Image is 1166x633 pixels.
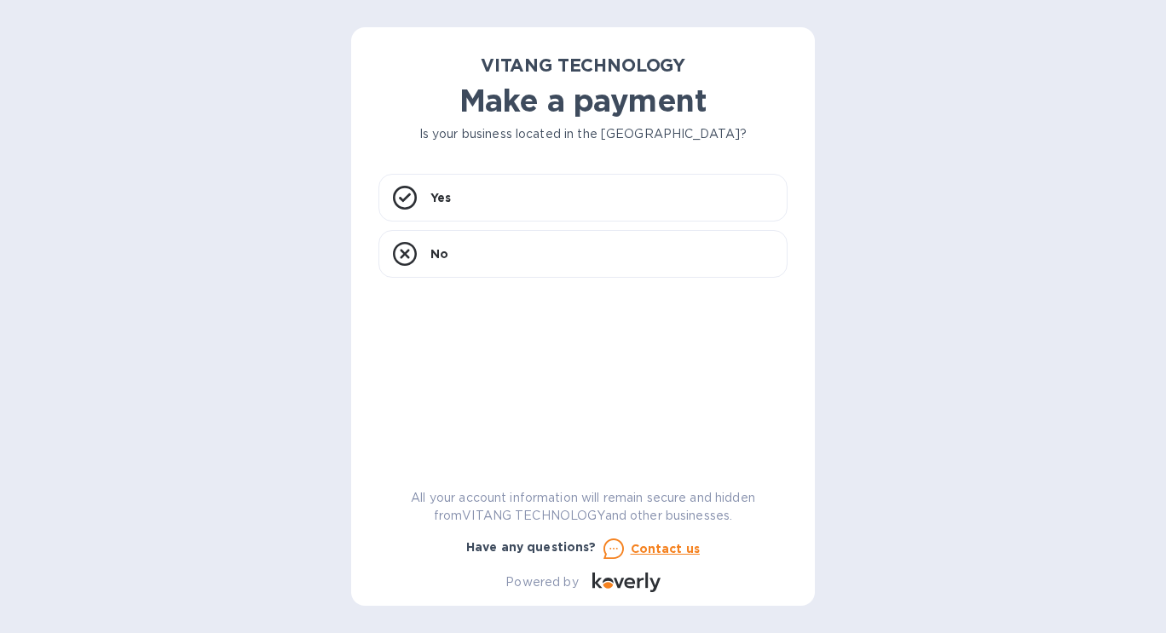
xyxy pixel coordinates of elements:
[430,245,448,262] p: No
[430,189,451,206] p: Yes
[378,83,788,118] h1: Make a payment
[505,573,578,591] p: Powered by
[378,125,788,143] p: Is your business located in the [GEOGRAPHIC_DATA]?
[378,489,788,525] p: All your account information will remain secure and hidden from VITANG TECHNOLOGY and other busin...
[631,542,701,555] u: Contact us
[481,55,685,76] b: VITANG TECHNOLOGY
[466,540,597,554] b: Have any questions?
